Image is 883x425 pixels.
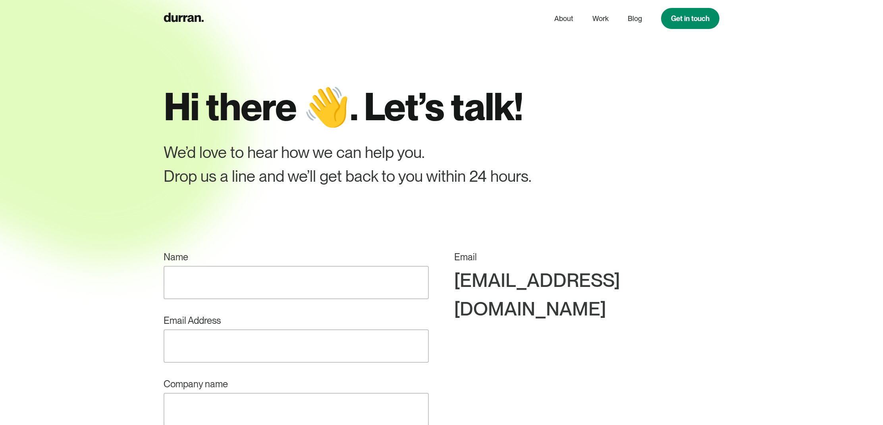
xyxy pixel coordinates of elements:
[554,11,573,26] a: About
[628,11,642,26] a: Blog
[661,8,719,29] a: Get in touch
[164,379,429,390] label: Company name
[164,11,204,26] a: home
[592,11,609,26] a: Work
[454,252,719,263] div: Email
[164,140,664,188] div: We’d love to hear how we can help you. Drop us a line and we’ll get back to you within 24 hours.
[164,315,429,327] label: Email Address
[164,86,719,128] h1: Hi there 👋. Let’s talk!
[454,266,719,323] div: [EMAIL_ADDRESS][DOMAIN_NAME]
[164,252,429,263] label: Name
